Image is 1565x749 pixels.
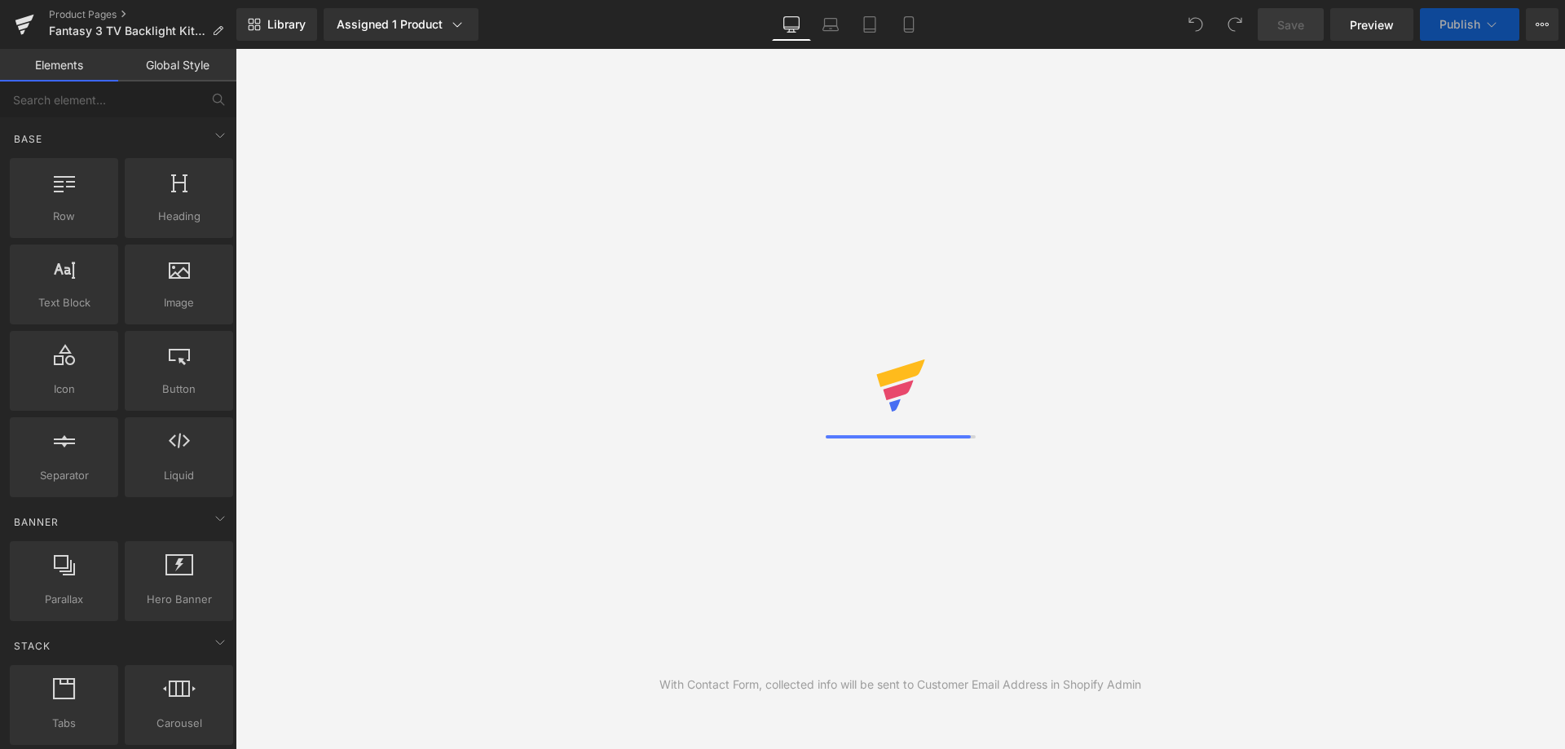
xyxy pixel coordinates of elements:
span: Banner [12,514,60,530]
button: More [1526,8,1558,41]
span: Publish [1439,18,1480,31]
span: Icon [15,381,113,398]
a: Tablet [850,8,889,41]
span: Parallax [15,591,113,608]
a: New Library [236,8,317,41]
a: Desktop [772,8,811,41]
span: Separator [15,467,113,484]
span: Save [1277,16,1304,33]
span: Text Block [15,294,113,311]
div: Assigned 1 Product [337,16,465,33]
a: Mobile [889,8,928,41]
button: Undo [1179,8,1212,41]
span: Tabs [15,715,113,732]
span: Fantasy 3 TV Backlight Kit【线上在用】 [49,24,205,37]
span: Liquid [130,467,228,484]
span: Hero Banner [130,591,228,608]
a: Preview [1330,8,1413,41]
span: Row [15,208,113,225]
span: Image [130,294,228,311]
div: With Contact Form, collected info will be sent to Customer Email Address in Shopify Admin [659,676,1141,694]
a: Product Pages [49,8,236,21]
a: Laptop [811,8,850,41]
a: Global Style [118,49,236,82]
button: Publish [1420,8,1519,41]
span: Library [267,17,306,32]
span: Preview [1350,16,1394,33]
span: Stack [12,638,52,654]
span: Base [12,131,44,147]
button: Redo [1219,8,1251,41]
span: Button [130,381,228,398]
span: Heading [130,208,228,225]
span: Carousel [130,715,228,732]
